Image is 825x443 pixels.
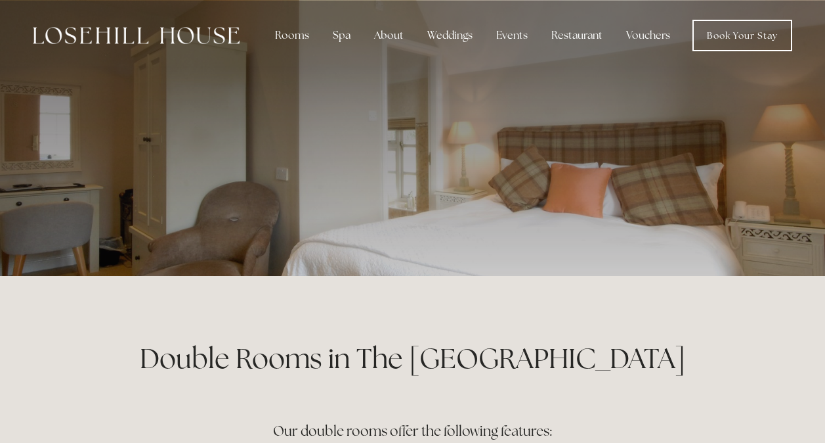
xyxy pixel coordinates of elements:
div: Spa [322,22,361,49]
h1: Double Rooms in The [GEOGRAPHIC_DATA] [99,339,727,378]
div: Restaurant [541,22,613,49]
div: Rooms [264,22,320,49]
div: Events [486,22,538,49]
div: About [364,22,414,49]
div: Weddings [417,22,483,49]
a: Book Your Stay [692,20,792,51]
a: Vouchers [616,22,681,49]
img: Losehill House [33,27,240,44]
